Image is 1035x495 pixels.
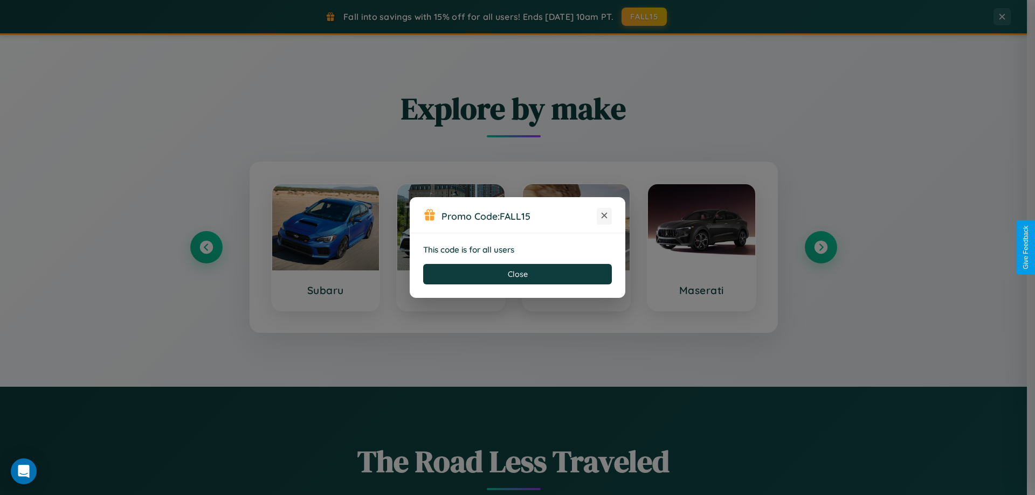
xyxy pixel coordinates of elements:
h3: Promo Code: [441,210,597,222]
strong: This code is for all users [423,245,514,255]
b: FALL15 [500,210,530,222]
button: Close [423,264,612,284]
div: Give Feedback [1022,226,1030,269]
div: Open Intercom Messenger [11,458,37,484]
